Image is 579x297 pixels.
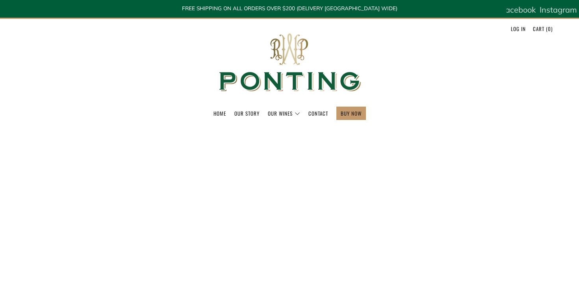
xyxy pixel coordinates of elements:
[501,2,536,18] a: Facebook
[234,107,260,120] a: Our Story
[540,5,577,15] span: Instagram
[540,2,577,18] a: Instagram
[511,22,526,35] a: Log in
[213,107,226,120] a: Home
[501,5,536,15] span: Facebook
[268,107,300,120] a: Our Wines
[548,25,551,33] span: 0
[533,22,553,35] a: Cart (0)
[341,107,362,120] a: BUY NOW
[308,107,328,120] a: Contact
[211,19,368,107] img: Ponting Wines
